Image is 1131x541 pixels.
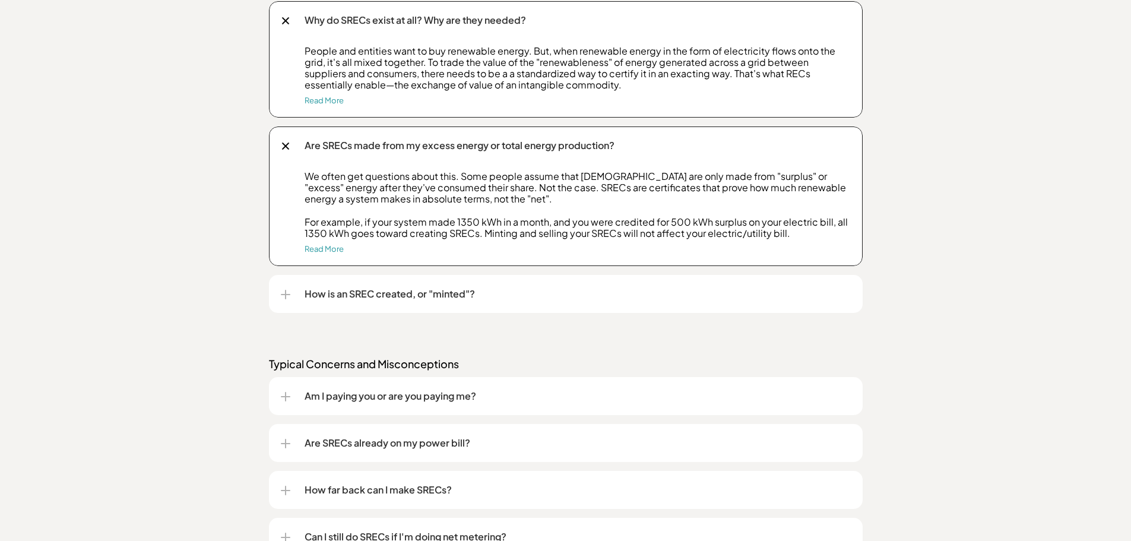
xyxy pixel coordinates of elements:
p: How is an SREC created, or "minted"? [305,287,851,301]
p: Typical Concerns and Misconceptions [269,357,863,371]
p: Are SRECs made from my excess energy or total energy production? [305,138,851,153]
p: Am I paying you or are you paying me? [305,389,851,403]
p: People and entities want to buy renewable energy. But, when renewable energy in the form of elect... [305,45,851,91]
p: Why do SRECs exist at all? Why are they needed? [305,13,851,27]
a: Read More [305,244,344,254]
p: We often get questions about this. Some people assume that [DEMOGRAPHIC_DATA] are only made from ... [305,170,851,239]
p: How far back can I make SRECs? [305,483,851,497]
p: Are SRECs already on my power bill? [305,436,851,450]
a: Read More [305,96,344,105]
